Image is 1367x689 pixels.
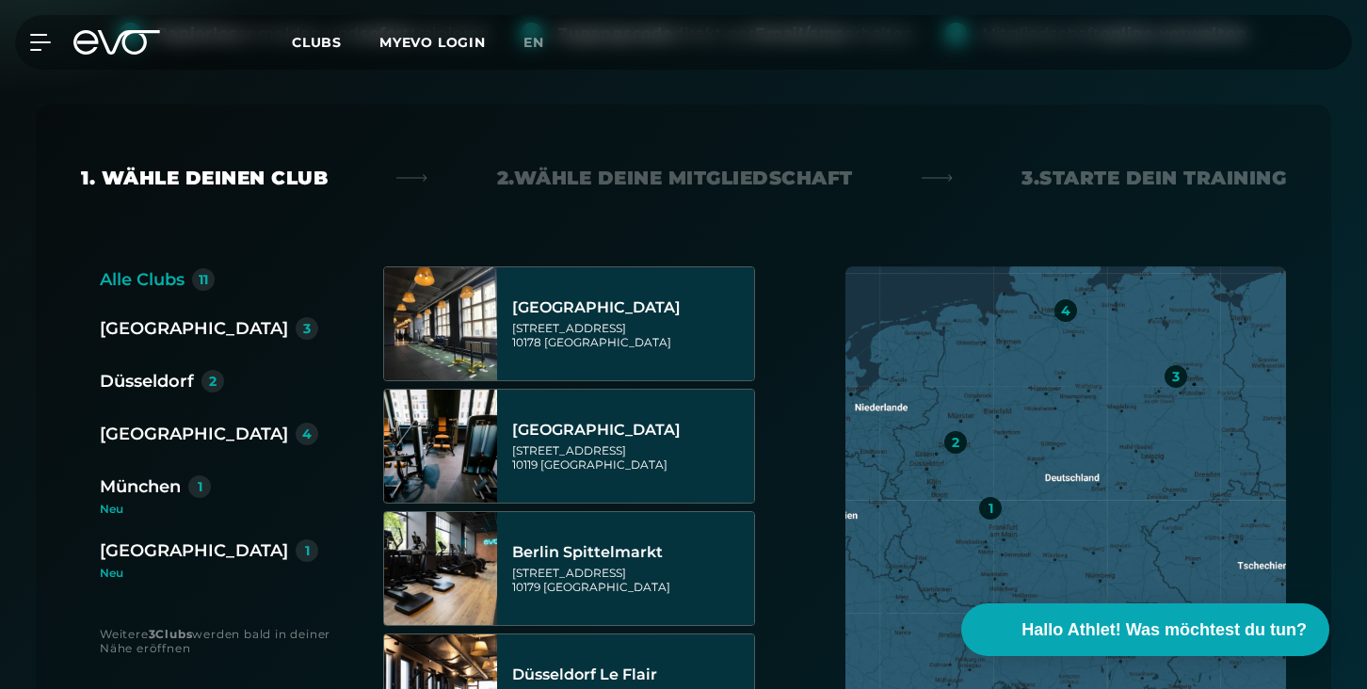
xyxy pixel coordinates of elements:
span: Clubs [292,34,342,51]
div: [GEOGRAPHIC_DATA] [100,315,288,342]
div: Alle Clubs [100,266,185,293]
img: Berlin Spittelmarkt [384,512,497,625]
img: Berlin Alexanderplatz [384,267,497,380]
div: [STREET_ADDRESS] 10178 [GEOGRAPHIC_DATA] [512,321,748,349]
div: Düsseldorf Le Flair [512,665,748,684]
div: 1 [989,502,993,515]
div: 1 [198,480,202,493]
div: [GEOGRAPHIC_DATA] [100,421,288,447]
a: Clubs [292,33,379,51]
a: MYEVO LOGIN [379,34,486,51]
div: 2 [952,436,959,449]
div: [GEOGRAPHIC_DATA] [100,537,288,564]
div: [GEOGRAPHIC_DATA] [512,298,748,317]
div: 2. Wähle deine Mitgliedschaft [497,165,853,191]
strong: Clubs [155,627,192,641]
div: Neu [100,504,333,515]
div: 3. Starte dein Training [1021,165,1286,191]
div: 4 [302,427,312,441]
div: Weitere werden bald in deiner Nähe eröffnen [100,627,346,655]
div: [STREET_ADDRESS] 10119 [GEOGRAPHIC_DATA] [512,443,748,472]
div: [GEOGRAPHIC_DATA] [512,421,748,440]
div: 4 [1061,304,1070,317]
span: Hallo Athlet! Was möchtest du tun? [1021,617,1307,643]
div: 3 [303,322,311,335]
div: Neu [100,568,318,579]
div: Düsseldorf [100,368,194,394]
button: Hallo Athlet! Was möchtest du tun? [961,603,1329,656]
span: en [523,34,544,51]
div: 1 [305,544,310,557]
div: 3 [1172,370,1180,383]
div: [STREET_ADDRESS] 10179 [GEOGRAPHIC_DATA] [512,566,748,594]
div: Berlin Spittelmarkt [512,543,748,562]
a: en [523,32,567,54]
img: Berlin Rosenthaler Platz [384,390,497,503]
div: 11 [199,273,208,286]
div: München [100,473,181,500]
div: 2 [209,375,217,388]
div: 1. Wähle deinen Club [81,165,328,191]
strong: 3 [149,627,156,641]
